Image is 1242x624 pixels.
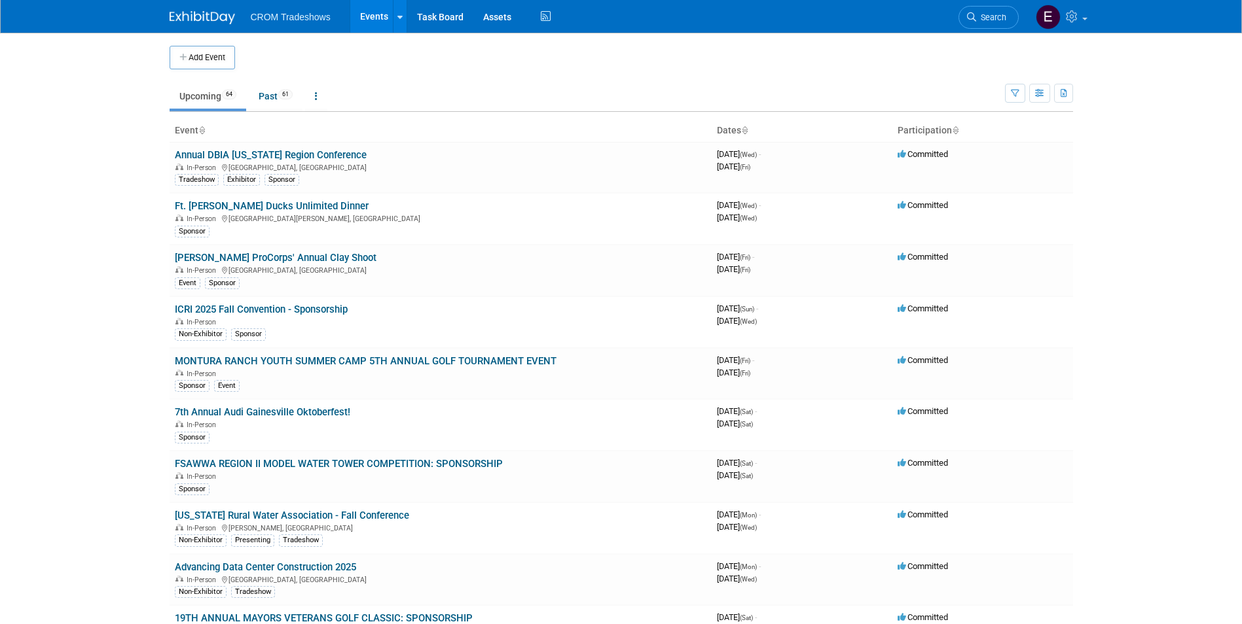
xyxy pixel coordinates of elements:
[175,264,706,275] div: [GEOGRAPHIC_DATA], [GEOGRAPHIC_DATA]
[740,511,757,519] span: (Mon)
[717,470,753,480] span: [DATE]
[175,303,348,315] a: ICRI 2025 Fall Convention - Sponsorship
[717,458,757,468] span: [DATE]
[175,458,503,470] a: FSAWWA REGION II MODEL WATER TOWER COMPETITION: SPONSORSHIP
[740,460,753,467] span: (Sat)
[740,266,750,273] span: (Fri)
[717,522,757,532] span: [DATE]
[175,574,706,584] div: [GEOGRAPHIC_DATA], [GEOGRAPHIC_DATA]
[717,200,761,210] span: [DATE]
[175,510,409,521] a: [US_STATE] Rural Water Association - Fall Conference
[740,472,753,479] span: (Sat)
[175,576,183,582] img: In-Person Event
[898,406,948,416] span: Committed
[214,380,240,392] div: Event
[740,524,757,531] span: (Wed)
[740,151,757,158] span: (Wed)
[740,408,753,415] span: (Sat)
[740,164,750,171] span: (Fri)
[717,612,757,622] span: [DATE]
[976,12,1006,22] span: Search
[175,380,210,392] div: Sponsor
[175,149,367,161] a: Annual DBIA [US_STATE] Region Conference
[187,421,220,429] span: In-Person
[187,266,220,275] span: In-Person
[175,522,706,532] div: [PERSON_NAME], [GEOGRAPHIC_DATA]
[752,355,754,365] span: -
[717,162,750,171] span: [DATE]
[175,162,706,172] div: [GEOGRAPHIC_DATA], [GEOGRAPHIC_DATA]
[717,213,757,222] span: [DATE]
[223,174,260,186] div: Exhibitor
[170,120,712,142] th: Event
[175,200,369,212] a: Ft. [PERSON_NAME] Ducks Unlimited Dinner
[175,266,183,273] img: In-Person Event
[222,90,236,99] span: 64
[759,200,761,210] span: -
[1036,5,1061,29] img: Emily Williams
[740,254,750,261] span: (Fri)
[175,406,350,418] a: 7th Annual Audi Gainesville Oktoberfest!
[175,370,183,376] img: In-Person Event
[170,46,235,69] button: Add Event
[717,264,750,274] span: [DATE]
[187,524,220,532] span: In-Person
[717,406,757,416] span: [DATE]
[898,510,948,519] span: Committed
[898,200,948,210] span: Committed
[959,6,1019,29] a: Search
[898,612,948,622] span: Committed
[175,586,227,598] div: Non-Exhibitor
[175,355,557,367] a: MONTURA RANCH YOUTH SUMMER CAMP 5TH ANNUAL GOLF TOURNAMENT EVENT
[759,149,761,159] span: -
[279,534,323,546] div: Tradeshow
[187,318,220,326] span: In-Person
[740,421,753,428] span: (Sat)
[175,174,219,186] div: Tradeshow
[170,11,235,24] img: ExhibitDay
[740,215,757,222] span: (Wed)
[740,563,757,570] span: (Mon)
[740,576,757,583] span: (Wed)
[175,612,473,624] a: 19TH ANNUAL MAYORS VETERANS GOLF CLASSIC: SPONSORSHIP
[187,215,220,223] span: In-Person
[717,355,754,365] span: [DATE]
[717,368,750,377] span: [DATE]
[759,561,761,571] span: -
[740,305,754,313] span: (Sun)
[198,125,205,135] a: Sort by Event Name
[175,524,183,530] img: In-Person Event
[740,614,753,621] span: (Sat)
[755,458,757,468] span: -
[717,419,753,428] span: [DATE]
[175,215,183,221] img: In-Person Event
[187,472,220,481] span: In-Person
[752,252,754,262] span: -
[175,534,227,546] div: Non-Exhibitor
[231,534,274,546] div: Presenting
[175,252,376,264] a: [PERSON_NAME] ProCorps' Annual Clay Shoot
[717,149,761,159] span: [DATE]
[717,510,761,519] span: [DATE]
[187,576,220,584] span: In-Person
[187,164,220,172] span: In-Person
[249,84,302,109] a: Past61
[717,561,761,571] span: [DATE]
[175,213,706,223] div: [GEOGRAPHIC_DATA][PERSON_NAME], [GEOGRAPHIC_DATA]
[175,164,183,170] img: In-Person Event
[898,458,948,468] span: Committed
[952,125,959,135] a: Sort by Participation Type
[278,90,293,99] span: 61
[892,120,1073,142] th: Participation
[741,125,748,135] a: Sort by Start Date
[898,252,948,262] span: Committed
[759,510,761,519] span: -
[755,406,757,416] span: -
[712,120,892,142] th: Dates
[717,252,754,262] span: [DATE]
[175,277,200,289] div: Event
[755,612,757,622] span: -
[175,226,210,237] div: Sponsor
[717,316,757,326] span: [DATE]
[175,318,183,324] img: In-Person Event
